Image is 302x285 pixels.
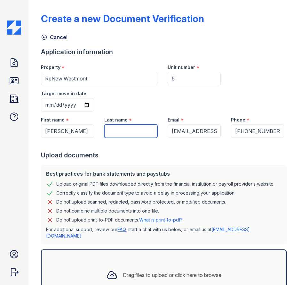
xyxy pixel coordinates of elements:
div: Application information [41,47,289,56]
label: Email [168,117,179,123]
a: What is print-to-pdf? [139,217,183,222]
label: Phone [231,117,245,123]
p: Do not upload print-to-PDF documents. [56,217,183,223]
a: Cancel [41,33,68,41]
label: Last name [104,117,128,123]
div: Create a new Document Verification [41,13,204,24]
div: Upload original PDF files downloaded directly from the financial institution or payroll provider’... [56,180,274,188]
label: Unit number [168,64,195,71]
label: First name [41,117,65,123]
div: Do not combine multiple documents into one file. [56,207,159,215]
a: FAQ [117,227,126,232]
div: Do not upload scanned, redacted, password protected, or modified documents. [56,198,226,206]
div: Drag files to upload or click here to browse [123,271,221,279]
img: CE_Icon_Blue-c292c112584629df590d857e76928e9f676e5b41ef8f769ba2f05ee15b207248.png [7,21,21,35]
p: For additional support, review our , start a chat with us below, or email us at [46,226,282,239]
label: Property [41,64,60,71]
div: Correctly classify the document type to avoid a delay in processing your application. [56,189,235,197]
div: Upload documents [41,151,289,160]
label: Target move in date [41,90,86,97]
div: Best practices for bank statements and paystubs [46,170,282,178]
